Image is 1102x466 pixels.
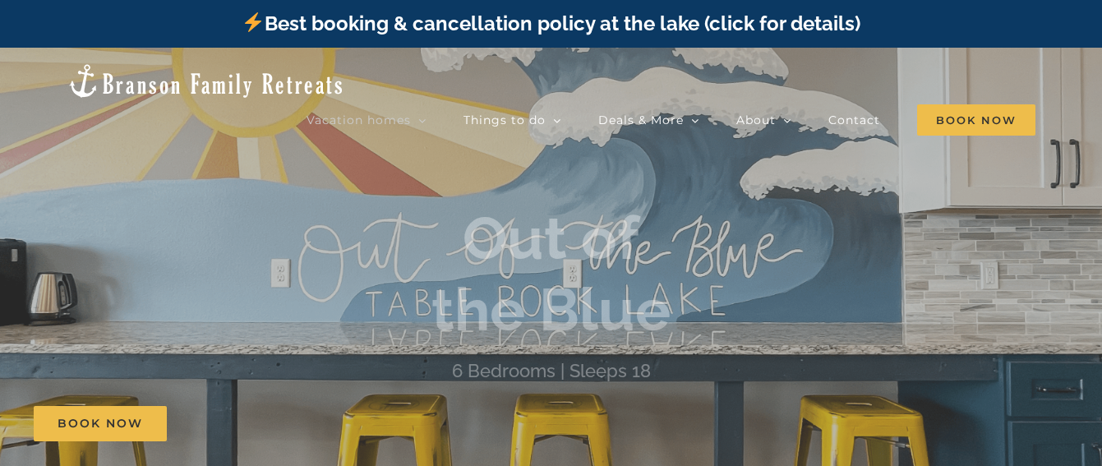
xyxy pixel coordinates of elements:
[463,104,561,136] a: Things to do
[736,114,776,126] span: About
[242,12,860,35] a: Best booking & cancellation policy at the lake (click for details)
[307,104,1035,136] nav: Main Menu
[307,114,411,126] span: Vacation homes
[34,406,167,441] a: Book Now
[67,62,345,99] img: Branson Family Retreats Logo
[463,114,546,126] span: Things to do
[307,104,427,136] a: Vacation homes
[243,12,263,32] img: ⚡️
[598,104,699,136] a: Deals & More
[917,104,1035,136] span: Book Now
[452,360,651,381] h4: 6 Bedrooms | Sleeps 18
[58,417,143,431] span: Book Now
[828,104,880,136] a: Contact
[598,114,684,126] span: Deals & More
[828,114,880,126] span: Contact
[431,203,671,344] b: Out of the Blue
[736,104,791,136] a: About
